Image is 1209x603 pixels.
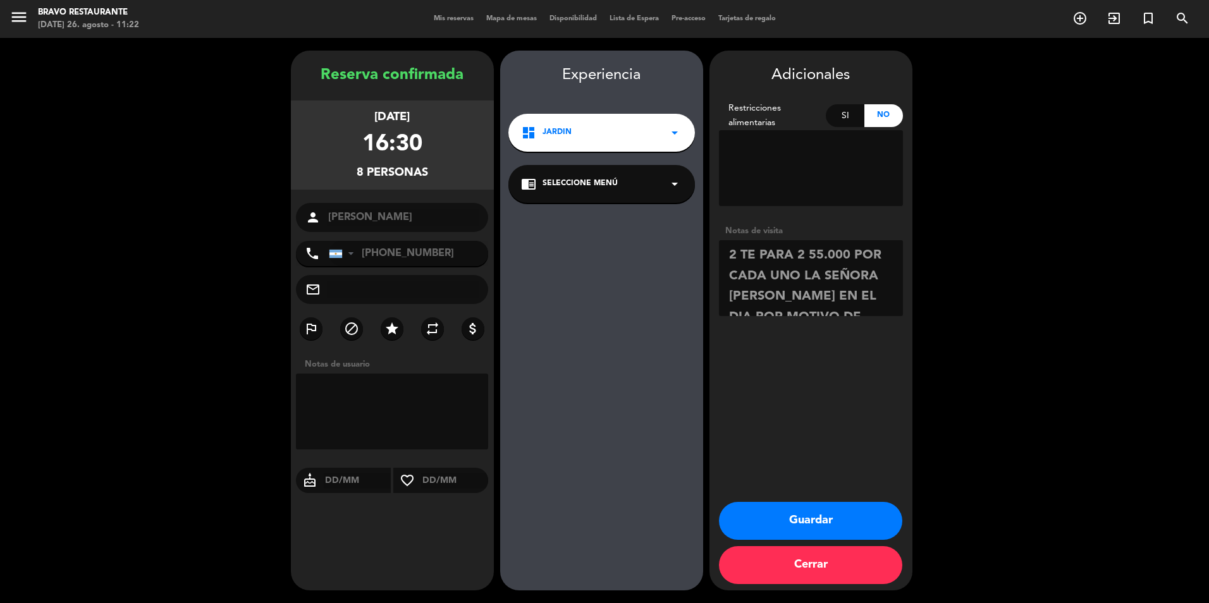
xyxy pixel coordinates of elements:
i: attach_money [465,321,481,336]
i: favorite_border [393,473,421,488]
div: 16:30 [362,126,422,164]
div: 8 personas [357,164,428,182]
input: DD/MM [421,473,489,489]
i: arrow_drop_down [667,176,682,192]
div: No [864,104,903,127]
div: Adicionales [719,63,903,88]
div: Bravo Restaurante [38,6,139,19]
i: cake [296,473,324,488]
i: mail_outline [305,282,321,297]
span: Lista de Espera [603,15,665,22]
i: star [384,321,400,336]
div: Notas de visita [719,224,903,238]
i: outlined_flag [304,321,319,336]
i: repeat [425,321,440,336]
div: [DATE] [374,108,410,126]
button: menu [9,8,28,31]
i: person [305,210,321,225]
input: DD/MM [324,473,391,489]
i: block [344,321,359,336]
div: Restricciones alimentarias [719,101,826,130]
i: exit_to_app [1107,11,1122,26]
div: Reserva confirmada [291,63,494,88]
div: Si [826,104,864,127]
button: Guardar [719,502,902,540]
span: Pre-acceso [665,15,712,22]
i: menu [9,8,28,27]
i: phone [305,246,320,261]
span: Mapa de mesas [480,15,543,22]
span: Mis reservas [427,15,480,22]
i: arrow_drop_down [667,125,682,140]
i: chrome_reader_mode [521,176,536,192]
div: Notas de usuario [298,358,494,371]
div: Argentina: +54 [329,241,359,265]
div: Experiencia [500,63,703,88]
span: Jardin [543,126,572,139]
span: Disponibilidad [543,15,603,22]
span: Seleccione Menú [543,178,618,190]
i: turned_in_not [1141,11,1156,26]
span: Tarjetas de regalo [712,15,782,22]
button: Cerrar [719,546,902,584]
i: add_circle_outline [1072,11,1088,26]
i: search [1175,11,1190,26]
div: [DATE] 26. agosto - 11:22 [38,19,139,32]
i: dashboard [521,125,536,140]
